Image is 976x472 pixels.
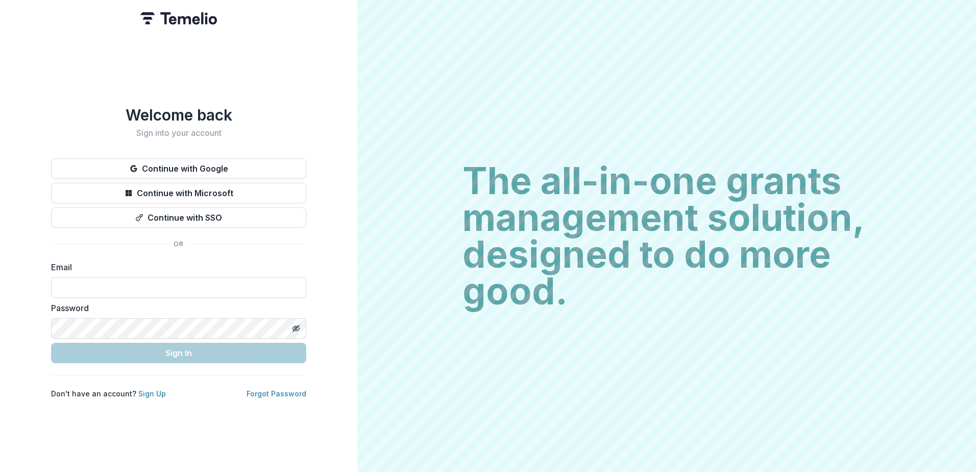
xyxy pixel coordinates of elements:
label: Password [51,302,300,314]
button: Toggle password visibility [288,320,304,337]
h1: Welcome back [51,106,306,124]
button: Sign In [51,343,306,363]
button: Continue with SSO [51,207,306,228]
img: Temelio [140,12,217,25]
label: Email [51,261,300,273]
p: Don't have an account? [51,388,166,399]
h2: Sign into your account [51,128,306,138]
button: Continue with Microsoft [51,183,306,203]
a: Sign Up [138,389,166,398]
button: Continue with Google [51,158,306,179]
a: Forgot Password [247,389,306,398]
